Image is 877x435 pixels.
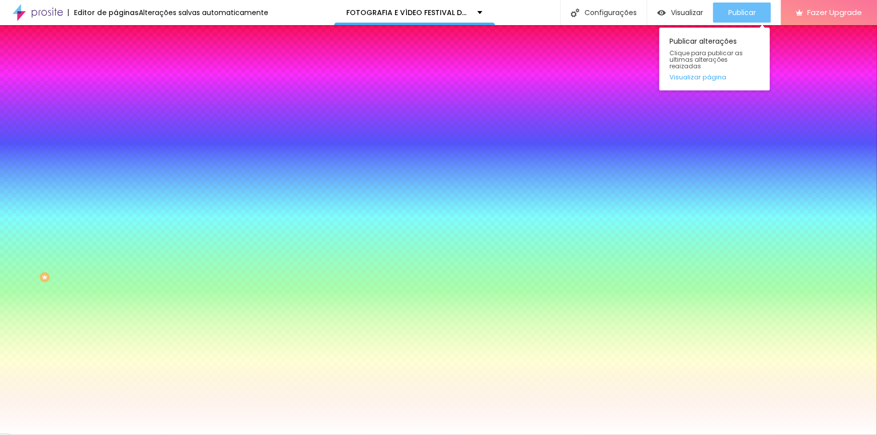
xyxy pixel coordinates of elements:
div: Alterações salvas automaticamente [139,9,268,16]
img: Icone [571,9,579,17]
button: Publicar [713,3,771,23]
button: Visualizar [647,3,713,23]
span: Publicar [728,9,756,17]
span: Visualizar [671,9,703,17]
div: Editor de páginas [68,9,139,16]
span: Clique para publicar as ultimas alterações reaizadas [669,50,760,70]
p: FOTOGRAFIA E VÍDEO FESTIVAL DE DANÇA CCS 2025 [347,9,470,16]
a: Visualizar página [669,74,760,80]
img: view-1.svg [657,9,666,17]
span: Fazer Upgrade [807,8,862,17]
div: Publicar alterações [659,28,770,90]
